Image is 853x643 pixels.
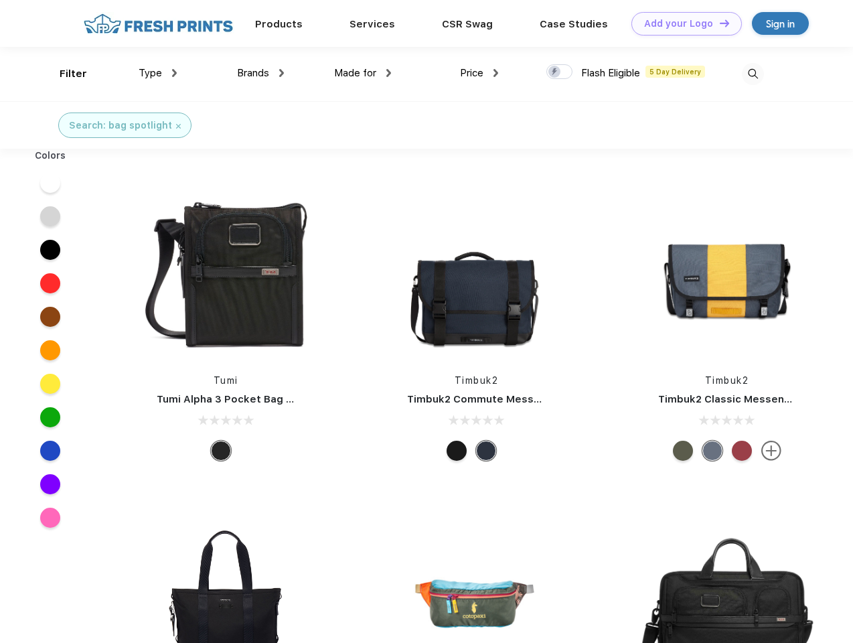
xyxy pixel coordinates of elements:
a: Timbuk2 [705,375,749,386]
div: Add your Logo [644,18,713,29]
img: func=resize&h=266 [387,182,565,360]
div: Eco Army [673,441,693,461]
div: Eco Lightbeam [702,441,722,461]
img: dropdown.png [493,69,498,77]
div: Eco Black [447,441,467,461]
img: filter_cancel.svg [176,124,181,129]
img: fo%20logo%202.webp [80,12,237,35]
img: desktop_search.svg [742,63,764,85]
a: Tumi [214,375,238,386]
span: Price [460,67,483,79]
div: Sign in [766,16,795,31]
div: Eco Nautical [476,441,496,461]
a: Tumi Alpha 3 Pocket Bag Small [157,393,313,405]
span: 5 Day Delivery [645,66,705,78]
div: Filter [60,66,87,82]
span: Type [139,67,162,79]
img: dropdown.png [279,69,284,77]
div: Colors [25,149,76,163]
img: func=resize&h=266 [137,182,315,360]
a: Sign in [752,12,809,35]
div: Black [211,441,231,461]
a: Timbuk2 Classic Messenger Bag [658,393,824,405]
div: Eco Bookish [732,441,752,461]
a: Timbuk2 Commute Messenger Bag [407,393,587,405]
img: dropdown.png [386,69,391,77]
div: Search: bag spotlight [69,119,172,133]
span: Brands [237,67,269,79]
span: Flash Eligible [581,67,640,79]
span: Made for [334,67,376,79]
img: dropdown.png [172,69,177,77]
a: Timbuk2 [455,375,499,386]
img: more.svg [761,441,781,461]
a: Products [255,18,303,30]
img: DT [720,19,729,27]
img: func=resize&h=266 [638,182,816,360]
